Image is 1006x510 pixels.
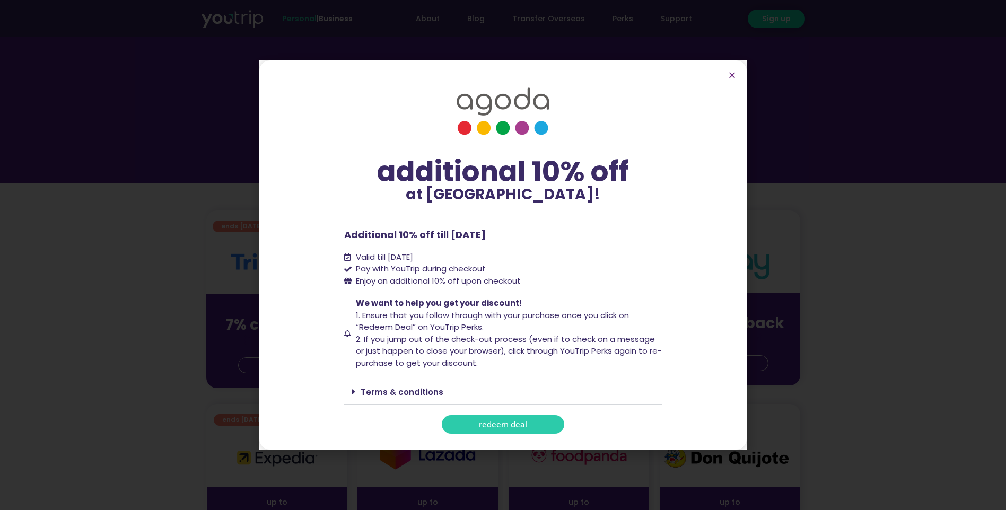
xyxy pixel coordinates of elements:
span: redeem deal [479,420,527,428]
a: Close [728,71,736,79]
p: at [GEOGRAPHIC_DATA]! [344,187,662,202]
span: Pay with YouTrip during checkout [353,263,486,275]
span: 1. Ensure that you follow through with your purchase once you click on “Redeem Deal” on YouTrip P... [356,310,629,333]
span: We want to help you get your discount! [356,297,522,309]
span: 2. If you jump out of the check-out process (even if to check on a message or just happen to clos... [356,333,662,368]
span: Enjoy an additional 10% off upon checkout [356,275,521,286]
a: Terms & conditions [361,386,443,398]
div: Terms & conditions [344,380,662,405]
span: Valid till [DATE] [353,251,413,263]
div: additional 10% off [344,156,662,187]
p: Additional 10% off till [DATE] [344,227,662,242]
a: redeem deal [442,415,564,434]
